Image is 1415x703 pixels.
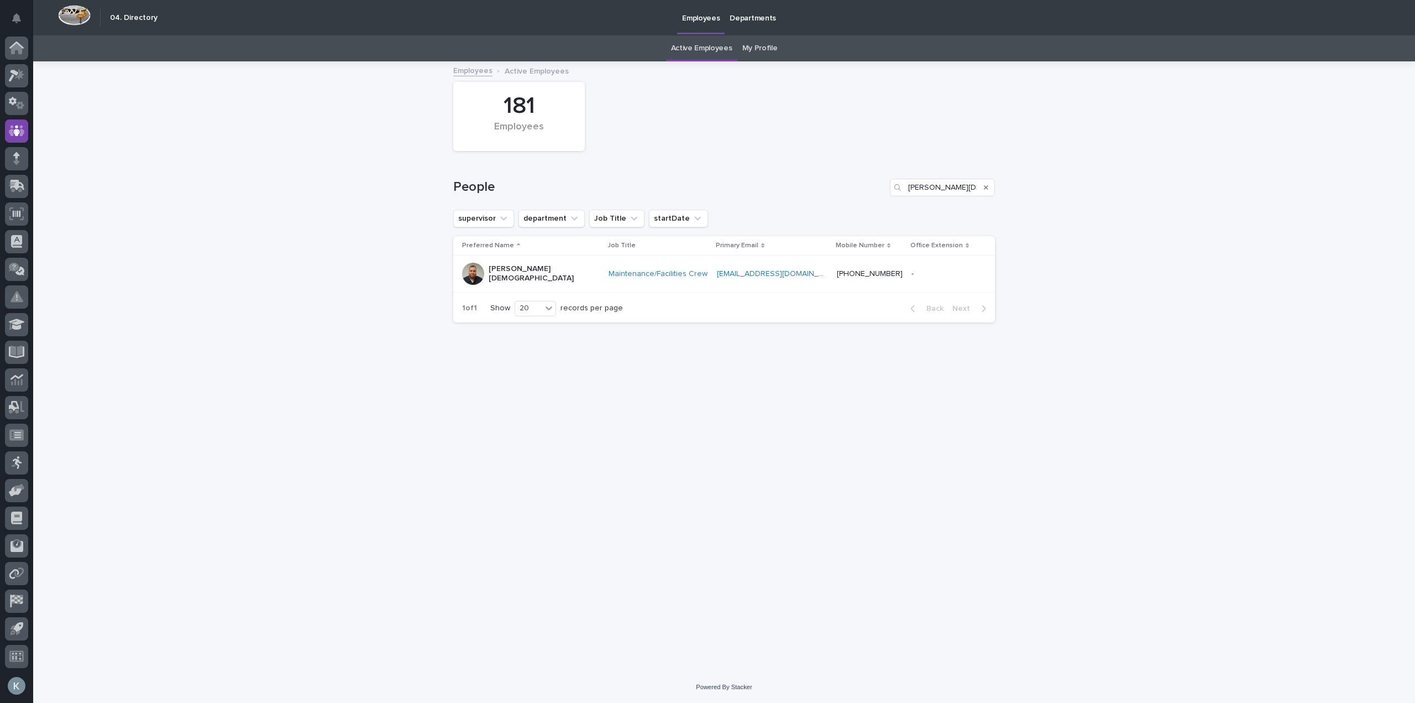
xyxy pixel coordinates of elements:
[453,64,492,76] a: Employees
[716,239,758,252] p: Primary Email
[837,270,903,278] a: [PHONE_NUMBER]
[952,305,977,313] span: Next
[717,270,842,278] a: [EMAIL_ADDRESS][DOMAIN_NAME]
[472,92,566,120] div: 181
[490,304,510,313] p: Show
[453,295,486,322] p: 1 of 1
[589,210,644,227] button: Job Title
[489,264,599,283] p: [PERSON_NAME][DEMOGRAPHIC_DATA]
[836,239,884,252] p: Mobile Number
[518,210,585,227] button: department
[649,210,708,227] button: startDate
[110,13,158,23] h2: 04. Directory
[910,239,963,252] p: Office Extension
[920,305,944,313] span: Back
[609,269,707,279] a: Maintenance/Facilities Crew
[696,684,752,690] a: Powered By Stacker
[5,7,28,30] button: Notifications
[671,35,732,61] a: Active Employees
[742,35,778,61] a: My Profile
[58,5,91,25] img: Workspace Logo
[911,267,916,279] p: -
[607,239,636,252] p: Job Title
[5,674,28,697] button: users-avatar
[453,256,995,293] tr: [PERSON_NAME][DEMOGRAPHIC_DATA]Maintenance/Facilities Crew [EMAIL_ADDRESS][DOMAIN_NAME] [PHONE_NU...
[560,304,623,313] p: records per page
[462,239,514,252] p: Preferred Name
[505,64,569,76] p: Active Employees
[472,121,566,144] div: Employees
[902,304,948,314] button: Back
[14,13,28,31] div: Notifications
[515,303,542,314] div: 20
[948,304,995,314] button: Next
[453,210,514,227] button: supervisor
[453,179,885,195] h1: People
[890,179,995,196] input: Search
